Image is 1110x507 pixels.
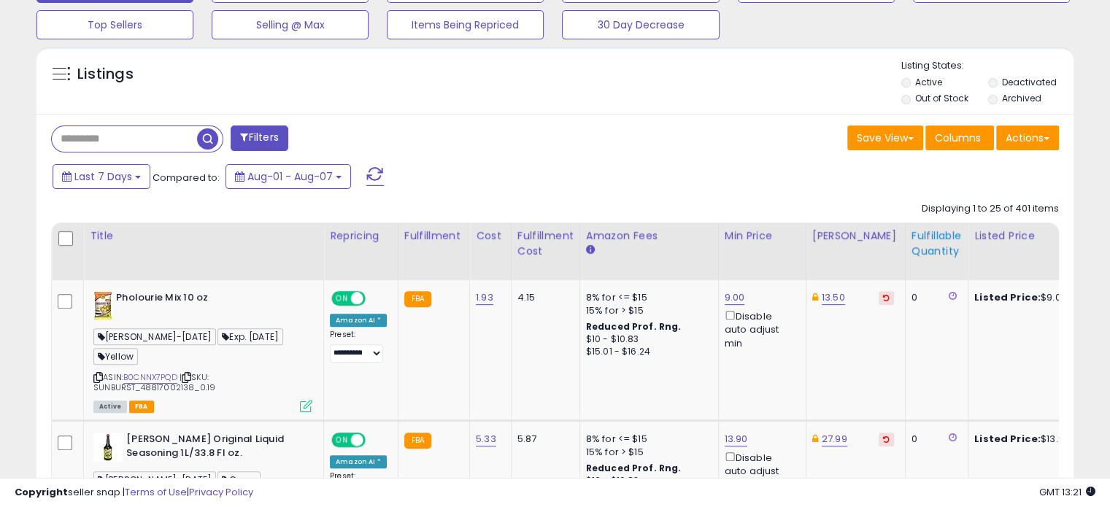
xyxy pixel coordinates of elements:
a: 5.33 [476,432,496,446]
a: 27.99 [822,432,847,446]
div: Amazon Fees [586,228,712,244]
span: All listings currently available for purchase on Amazon [93,400,127,413]
div: $10 - $10.83 [586,333,707,346]
label: Archived [1001,92,1041,104]
div: Disable auto adjust min [725,308,795,350]
div: 8% for <= $15 [586,291,707,304]
a: 9.00 [725,290,745,305]
span: | SKU: SUNBURST_48817002138_0.19 [93,371,215,393]
button: Last 7 Days [53,164,150,189]
button: Items Being Repriced [387,10,544,39]
div: $9.00 [974,291,1095,304]
div: $13.90 [974,433,1095,446]
div: Repricing [330,228,392,244]
div: 0 [911,433,957,446]
p: Listing States: [901,59,1074,73]
span: OFF [363,434,387,446]
a: Privacy Policy [189,485,253,499]
strong: Copyright [15,485,68,499]
small: Amazon Fees. [586,244,595,257]
span: 2025-08-15 13:21 GMT [1039,485,1095,499]
span: Columns [935,131,981,145]
div: Listed Price [974,228,1101,244]
div: 15% for > $15 [586,446,707,459]
img: 51Bi83Tc2GL._SL40_.jpg [93,291,112,320]
span: FBA [129,400,154,413]
a: 13.50 [822,290,845,305]
span: OFF [363,293,387,305]
button: Columns [925,125,994,150]
div: Min Price [725,228,800,244]
div: Fulfillment Cost [517,228,574,259]
button: Actions [996,125,1059,150]
div: 4.15 [517,291,569,304]
b: Reduced Prof. Rng. [586,320,682,333]
div: $15.01 - $16.24 [586,346,707,358]
div: Amazon AI * [330,455,387,468]
h5: Listings [77,64,134,85]
b: Pholourie Mix 10 oz [116,291,293,309]
button: Top Sellers [36,10,193,39]
a: 1.93 [476,290,493,305]
div: Disable auto adjust min [725,449,795,492]
div: Amazon AI * [330,314,387,327]
div: Fulfillment [404,228,463,244]
div: [PERSON_NAME] [812,228,899,244]
small: FBA [404,291,431,307]
img: 41AEr84gzAL._SL40_.jpg [93,433,123,462]
a: B0CNNX7PQD [123,371,177,384]
span: Exp. [DATE] [217,328,283,345]
b: Listed Price: [974,290,1041,304]
span: ON [333,434,351,446]
label: Deactivated [1001,76,1056,88]
div: 8% for <= $15 [586,433,707,446]
a: Terms of Use [125,485,187,499]
button: Aug-01 - Aug-07 [226,164,351,189]
b: [PERSON_NAME] Original Liquid Seasoning 1L/33.8 Fl oz. [126,433,304,463]
span: Yellow [93,348,138,365]
b: Listed Price: [974,432,1041,446]
button: Selling @ Max [212,10,369,39]
a: 13.90 [725,432,748,446]
span: Last 7 Days [74,169,132,184]
span: [PERSON_NAME]-[DATE] [93,328,216,345]
label: Active [915,76,942,88]
div: Preset: [330,330,387,363]
div: 5.87 [517,433,569,446]
div: 15% for > $15 [586,304,707,317]
div: Displaying 1 to 25 of 401 items [922,202,1059,216]
div: Fulfillable Quantity [911,228,962,259]
div: Cost [476,228,505,244]
b: Reduced Prof. Rng. [586,462,682,474]
div: seller snap | | [15,486,253,500]
div: ASIN: [93,291,312,411]
span: Aug-01 - Aug-07 [247,169,333,184]
div: 0 [911,291,957,304]
label: Out of Stock [915,92,968,104]
button: Save View [847,125,923,150]
span: ON [333,293,351,305]
div: Title [90,228,317,244]
small: FBA [404,433,431,449]
button: Filters [231,125,288,151]
button: 30 Day Decrease [562,10,719,39]
span: Compared to: [153,171,220,185]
